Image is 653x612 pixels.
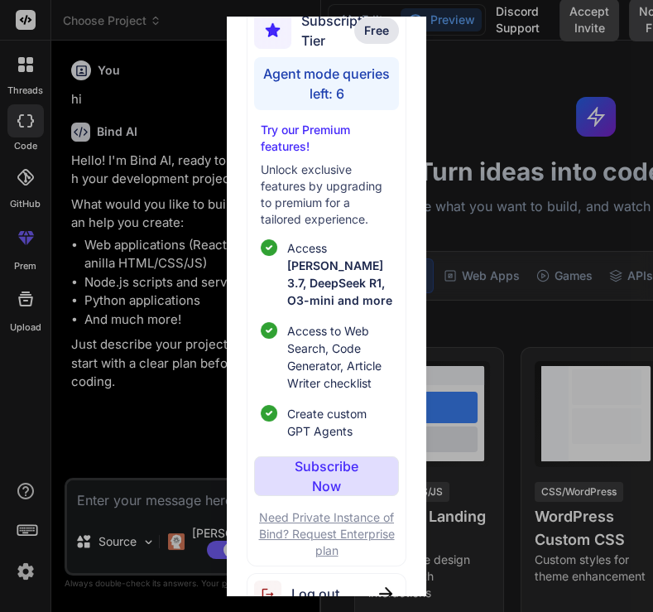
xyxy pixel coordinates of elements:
img: checklist [261,405,277,422]
p: Access [287,239,392,309]
span: [PERSON_NAME] 3.7, DeepSeek R1, O3-mini and more [287,258,392,307]
p: Unlock exclusive features by upgrading to premium for a tailored experience. [261,161,392,228]
span: Subscription Tier [301,11,382,51]
span: Log out [291,584,339,604]
span: Create custom GPT Agents [287,405,392,440]
p: Try our Premium features! [261,122,392,155]
span: Access to Web Search, Code Generator, Article Writer checklist [287,322,392,392]
p: Need Private Instance of Bind? Request Enterprise plan [254,509,399,559]
img: checklist [261,239,277,256]
button: Subscribe Now [254,456,399,496]
span: Free [364,22,389,39]
p: Subscribe Now [286,456,367,496]
img: checklist [261,322,277,339]
img: close [379,587,392,600]
img: subscription [254,12,291,49]
div: Agent mode queries left: 6 [254,57,399,110]
img: logout [254,581,291,608]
